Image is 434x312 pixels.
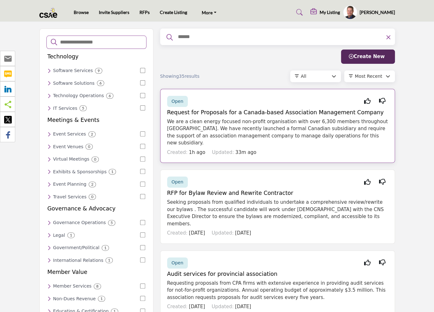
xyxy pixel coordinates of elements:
[197,8,221,17] a: More
[92,156,99,162] div: 0 Results For Virtual Meetings
[47,205,116,212] h5: Governance & Advocacy
[140,194,145,199] input: Select Travel Services
[53,81,95,86] h6: Software solutions and applications
[212,304,234,309] span: Updated:
[167,149,187,155] span: Created:
[88,144,90,149] b: 0
[140,93,145,98] input: Select Technology Operations
[53,283,92,289] h6: Member-focused services and support
[91,195,93,199] b: 0
[140,80,145,85] input: Select Software Solutions
[179,74,185,79] span: 35
[39,7,61,18] img: site Logo
[53,131,86,137] h6: Comprehensive event management services
[167,304,187,309] span: Created:
[140,232,145,237] input: Select Legal
[89,194,96,200] div: 0 Results For Travel Services
[53,220,106,225] h6: Services for effective governance operations
[109,94,111,98] b: 6
[53,169,106,175] h6: Exhibition and sponsorship services
[355,74,382,79] span: Most Recent
[53,93,104,98] h6: Services for managing technology operations
[140,105,145,110] input: Select IT Services
[99,81,102,85] b: 6
[235,230,251,236] span: [DATE]
[189,304,205,309] span: [DATE]
[74,10,89,15] a: Browse
[53,106,77,111] h6: IT services and support
[47,53,78,60] h5: Technology
[140,283,145,289] input: Select Member Services
[140,245,145,250] input: Select Government/Political
[167,280,388,301] p: Requesting proposals from CPA firms with extensive experience in providing audit services for not...
[53,68,93,73] h6: Software development and support services
[301,74,306,79] span: All
[140,169,145,174] input: Select Exhibits & Sponsorships
[53,245,99,250] h6: Services related to government and political affairs
[96,284,98,289] b: 8
[189,230,205,236] span: [DATE]
[47,269,87,275] h5: Member Value
[172,260,183,265] span: Open
[310,9,340,16] div: My Listing
[172,179,183,184] span: Open
[341,50,395,64] button: Create New
[160,73,231,80] div: Showing results
[98,69,100,73] b: 9
[79,105,87,111] div: 5 Results For IT Services
[100,296,103,301] b: 1
[108,258,110,262] b: 1
[98,296,105,302] div: 1 Results For Non-Dues Revenue
[85,144,93,149] div: 0 Results For Event Venues
[53,156,89,162] h6: Virtual meeting platforms and services
[139,10,150,15] a: RFPs
[111,169,113,174] b: 1
[109,169,116,175] div: 1 Results For Exhibits & Sponsorships
[111,221,113,225] b: 5
[106,93,113,99] div: 6 Results For Technology Operations
[82,106,84,110] b: 5
[167,118,388,147] p: We are a clean energy focused non-profit organisation with over 6,300 members throughout [GEOGRAP...
[349,54,385,59] span: Create New
[140,220,145,225] input: Select Governance Operations
[88,131,96,137] div: 2 Results For Event Services
[102,245,109,251] div: 1 Results For Government/Political
[343,5,357,19] button: Show hide supplier dropdown
[140,156,145,162] input: Select Virtual Meetings
[59,38,142,46] input: Search Categories
[167,109,388,116] h5: Request for Proposals for a Canada-based Association Management Company
[172,99,183,104] span: Open
[53,233,65,238] h6: Legal services and support
[167,190,388,196] h5: RFP for Bylaw Review and Rewrite Contractor
[70,233,72,237] b: 1
[91,132,93,136] b: 2
[108,220,115,226] div: 5 Results For Governance Operations
[212,230,234,236] span: Updated:
[97,80,104,86] div: 6 Results For Software Solutions
[320,10,340,15] h5: My Listing
[140,131,145,136] input: Select Event Services
[89,182,96,187] div: 2 Results For Event Planning
[140,182,145,187] input: Select Event Planning
[235,304,251,309] span: [DATE]
[167,230,187,236] span: Created:
[189,149,205,155] span: 1h ago
[379,262,386,263] i: Not Interested
[140,68,145,73] input: Select Software Services
[94,283,101,289] div: 8 Results For Member Services
[47,117,99,123] h5: Meetings & Events
[53,296,96,302] h6: Services for generating non-dues revenue
[91,182,93,187] b: 2
[53,258,103,263] h6: Services for managing international relations
[235,149,256,155] span: 33m ago
[167,199,388,227] p: Seeking proposals from qualified individuals to undertake a comprehensive review/rewrite our byla...
[364,262,371,263] i: Interested
[290,7,307,17] a: Search
[53,144,83,149] h6: Venues for hosting events
[360,9,395,16] h5: [PERSON_NAME]
[140,257,145,262] input: Select International Relations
